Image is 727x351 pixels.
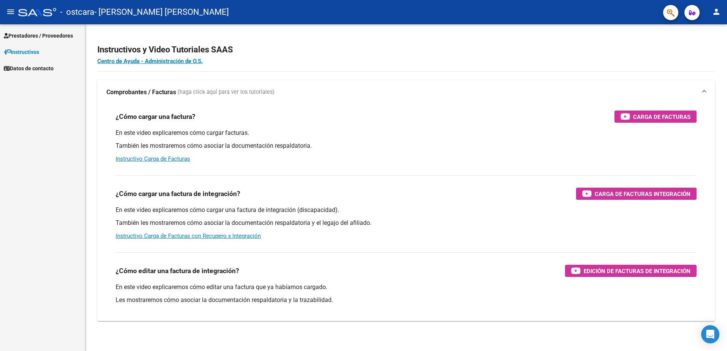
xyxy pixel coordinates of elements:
[116,129,697,137] p: En este video explicaremos cómo cargar facturas.
[116,219,697,227] p: También les mostraremos cómo asociar la documentación respaldatoria y el legajo del afiliado.
[116,232,261,239] a: Instructivo Carga de Facturas con Recupero x Integración
[97,43,715,57] h2: Instructivos y Video Tutoriales SAAS
[97,58,203,65] a: Centro de Ayuda - Administración de O.S.
[60,4,94,21] span: - ostcara
[6,7,15,16] mat-icon: menu
[178,88,275,96] span: (haga click aquí para ver los tutoriales)
[94,4,229,21] span: - [PERSON_NAME] [PERSON_NAME]
[4,64,54,73] span: Datos de contacto
[97,104,715,321] div: Comprobantes / Facturas (haga click aquí para ver los tutoriales)
[565,265,697,277] button: Edición de Facturas de integración
[116,266,239,276] h3: ¿Cómo editar una factura de integración?
[116,142,697,150] p: También les mostraremos cómo asociar la documentación respaldatoria.
[595,189,690,199] span: Carga de Facturas Integración
[106,88,176,96] strong: Comprobantes / Facturas
[701,325,719,343] div: Open Intercom Messenger
[633,112,690,122] span: Carga de Facturas
[584,266,690,276] span: Edición de Facturas de integración
[97,80,715,104] mat-expansion-panel-header: Comprobantes / Facturas (haga click aquí para ver los tutoriales)
[576,188,697,200] button: Carga de Facturas Integración
[116,188,240,199] h3: ¿Cómo cargar una factura de integración?
[4,48,39,56] span: Instructivos
[116,283,697,291] p: En este video explicaremos cómo editar una factura que ya habíamos cargado.
[116,206,697,214] p: En este video explicaremos cómo cargar una factura de integración (discapacidad).
[116,111,195,122] h3: ¿Cómo cargar una factura?
[116,296,697,304] p: Les mostraremos cómo asociar la documentación respaldatoria y la trazabilidad.
[712,7,721,16] mat-icon: person
[116,155,190,162] a: Instructivo Carga de Facturas
[614,111,697,123] button: Carga de Facturas
[4,32,73,40] span: Prestadores / Proveedores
